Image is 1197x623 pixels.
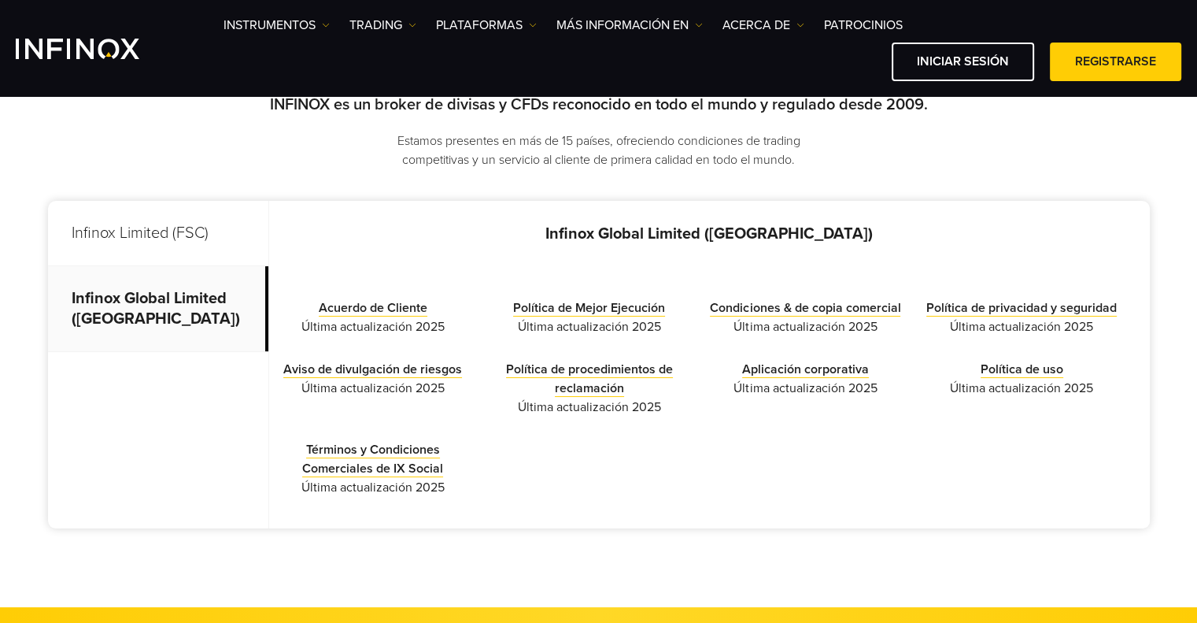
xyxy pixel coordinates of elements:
[349,16,416,35] a: TRADING
[277,379,470,398] span: Última actualización 2025
[513,300,665,317] a: Política de Mejor Ejecución
[277,478,470,497] span: Última actualización 2025
[742,362,869,378] a: Aplicación corporativa
[722,16,804,35] a: ACERCA DE
[319,300,427,317] a: Acuerdo de Cliente
[269,224,1150,243] p: Infinox Global Limited ([GEOGRAPHIC_DATA])
[224,16,330,35] a: Instrumentos
[270,95,928,114] strong: INFINOX es un broker de divisas y CFDs reconocido en todo el mundo y regulado desde 2009.
[824,16,903,35] a: Patrocinios
[709,379,902,398] span: Última actualización 2025
[283,362,462,378] a: Aviso de divulgación de riesgos
[1050,43,1181,81] a: Registrarse
[981,362,1063,378] a: Política de uso
[892,43,1034,81] a: Iniciar sesión
[436,16,537,35] a: PLATAFORMAS
[48,201,268,266] p: Infinox Limited (FSC)
[16,39,176,59] a: INFINOX Logo
[710,300,900,317] a: Condiciones & de copia comercial
[556,16,703,35] a: Más información en
[302,442,443,477] a: Términos y Condiciones Comerciales de IX Social
[382,132,815,169] p: Estamos presentes en más de 15 países, ofreciendo condiciones de trading competitivas y un servic...
[493,317,685,336] span: Última actualización 2025
[926,300,1117,317] a: Política de privacidad y seguridad
[48,266,268,352] p: Infinox Global Limited ([GEOGRAPHIC_DATA])
[925,379,1118,398] span: Última actualización 2025
[493,398,685,417] span: Última actualización 2025
[709,317,902,336] span: Última actualización 2025
[277,317,470,336] span: Última actualización 2025
[506,362,673,397] a: Política de procedimientos de reclamación
[925,317,1118,336] span: Última actualización 2025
